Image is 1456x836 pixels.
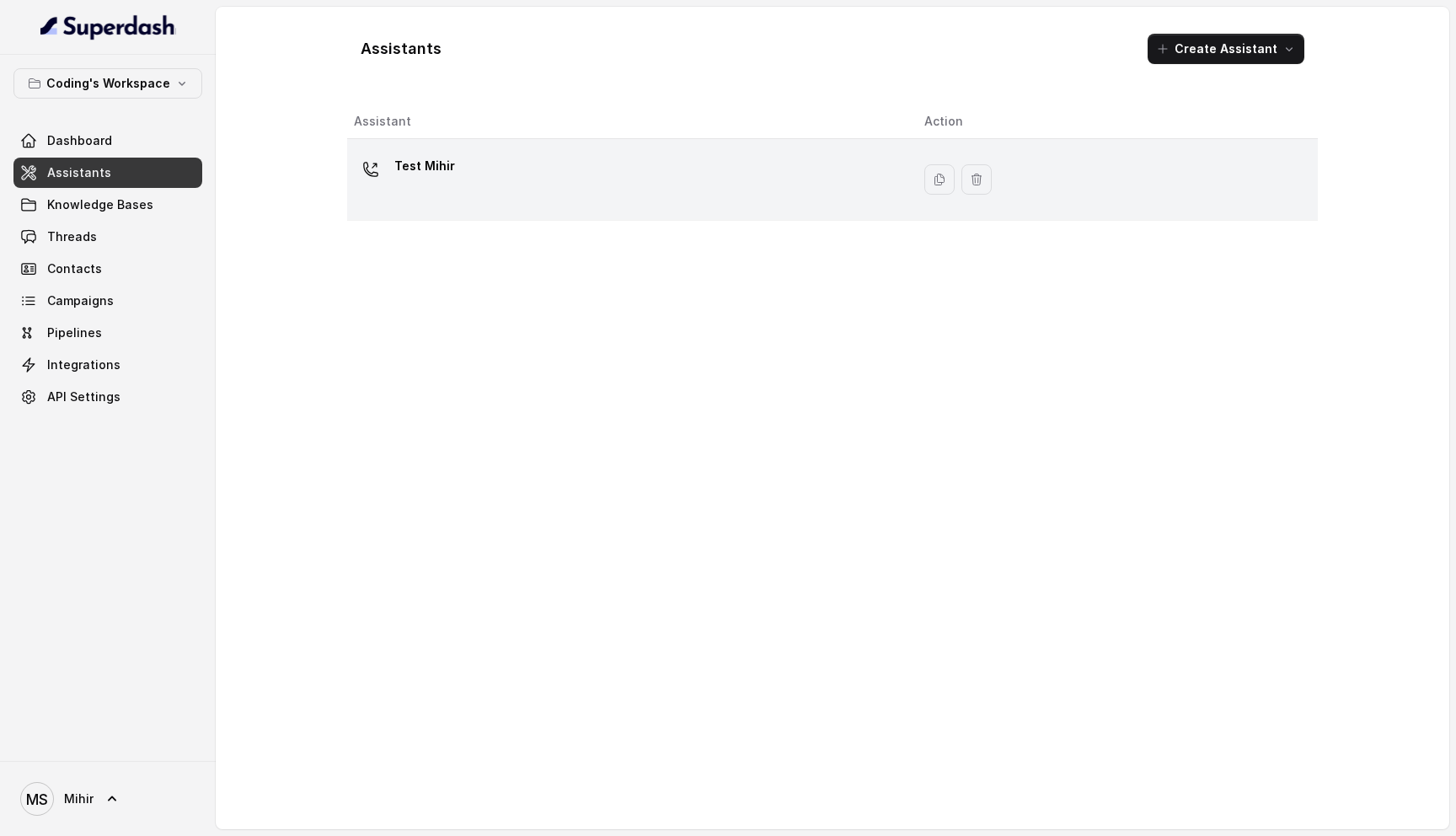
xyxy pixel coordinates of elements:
a: Campaigns [13,286,202,316]
a: Assistants [13,158,202,188]
span: Campaigns [47,292,114,309]
button: Coding's Workspace [13,68,202,99]
th: Action [911,104,1318,139]
img: light.svg [40,13,176,40]
th: Assistant [347,104,911,139]
h1: Assistants [361,35,442,62]
p: Test Mihir [394,153,455,180]
a: Integrations [13,350,202,380]
span: Pipelines [47,324,102,341]
a: Knowledge Bases [13,190,202,220]
span: Mihir [64,790,94,807]
a: Contacts [13,254,202,284]
a: Dashboard [13,126,202,156]
span: Dashboard [47,132,112,149]
p: Coding's Workspace [46,73,170,94]
a: Threads [13,222,202,252]
span: Threads [47,228,97,245]
text: MS [26,790,48,808]
a: Mihir [13,775,202,823]
span: Knowledge Bases [47,196,153,213]
button: Create Assistant [1148,34,1304,64]
span: API Settings [47,389,120,405]
span: Integrations [47,356,120,373]
a: API Settings [13,382,202,412]
a: Pipelines [13,318,202,348]
span: Contacts [47,260,102,277]
span: Assistants [47,164,111,181]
